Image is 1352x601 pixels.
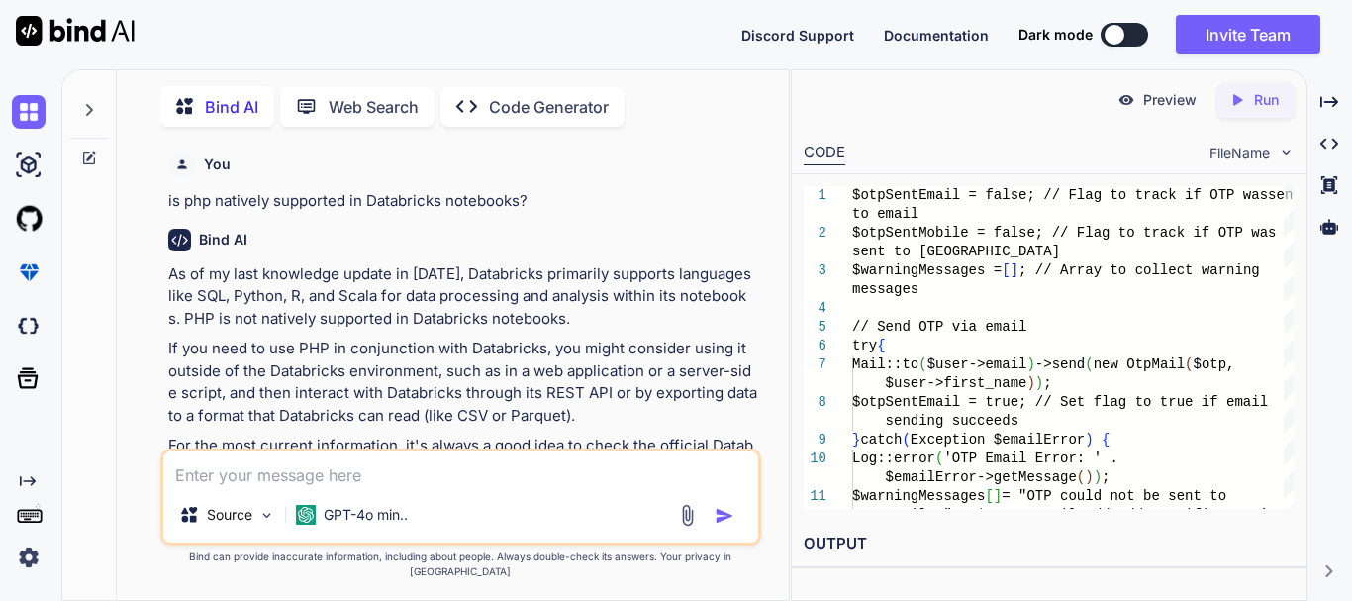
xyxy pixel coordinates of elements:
span: ( [935,451,943,466]
span: s [1268,225,1276,241]
span: $warningMessages = [852,262,1002,278]
span: ->send [1035,356,1085,372]
span: = "OTP could not be sent to [1002,488,1226,504]
span: ( [1085,356,1093,372]
span: $emailError->getMessage [886,469,1077,485]
div: 2 [804,224,826,243]
p: is php natively supported in Databricks notebooks? [168,190,757,213]
span: try [852,338,877,353]
span: $otpSentEmail = true; // Set flag to true if e [852,394,1234,410]
div: 3 [804,261,826,280]
p: As of my last knowledge update in [DATE], Databricks primarily supports languages like SQL, Pytho... [168,263,757,331]
span: Discord Support [741,27,854,44]
div: 6 [804,337,826,355]
span: $user->first_name [886,375,1027,391]
p: Bind AI [205,95,258,119]
span: $otp, [1194,356,1235,372]
span: // Send OTP via email [852,319,1026,335]
h6: You [204,154,231,174]
img: premium [12,255,46,289]
span: ] [994,488,1002,504]
span: [ [985,488,993,504]
span: ) [1085,432,1093,448]
div: 4 [804,299,826,318]
div: 11 [804,487,826,506]
span: [ [1002,262,1010,278]
span: new OtpMail [1094,356,1185,372]
span: $otpSentEmail = false; // Flag to track if OTP was [852,187,1268,203]
span: 'OTP Email Error: ' . [943,451,1117,466]
span: Log::error [852,451,935,466]
span: { [1102,432,1110,448]
span: ; [1102,469,1110,485]
span: Exception $emailError [911,432,1085,448]
button: Invite Team [1176,15,1320,54]
span: $otpSentMobile = false; // Flag to track if OTP wa [852,225,1268,241]
div: 5 [804,318,826,337]
p: Code Generator [489,95,609,119]
p: Run [1254,90,1279,110]
span: ) [1026,356,1034,372]
span: email: " . $user->email; // Add specific warning [886,507,1285,523]
span: sending succeeds [886,413,1018,429]
img: darkCloudIdeIcon [12,309,46,343]
img: attachment [676,504,699,527]
span: Dark mode [1018,25,1093,45]
img: settings [12,541,46,574]
div: CODE [804,142,845,165]
h2: OUTPUT [792,521,1306,567]
span: ] [1011,262,1018,278]
span: FileName [1209,144,1270,163]
span: ) [1035,375,1043,391]
div: 8 [804,393,826,412]
div: 1 [804,186,826,205]
span: ) [1085,469,1093,485]
span: $user->email [927,356,1027,372]
img: Pick Models [258,507,275,524]
img: GPT-4o mini [296,505,316,525]
span: ) [1094,469,1102,485]
span: catch [860,432,902,448]
div: 10 [804,450,826,468]
span: ( [1077,469,1085,485]
div: 7 [804,355,826,374]
span: { [877,338,885,353]
button: Documentation [884,25,989,46]
span: sent to [GEOGRAPHIC_DATA] [852,244,1060,259]
span: Mail::to [852,356,918,372]
img: ai-studio [12,149,46,182]
span: Documentation [884,27,989,44]
span: to email [852,206,918,222]
span: $warningMessages [852,488,985,504]
img: preview [1117,91,1135,109]
p: Web Search [329,95,419,119]
h6: Bind AI [199,230,247,250]
img: chevron down [1278,145,1295,161]
span: ; [1043,375,1051,391]
span: ) [1026,375,1034,391]
p: If you need to use PHP in conjunction with Databricks, you might consider using it outside of the... [168,338,757,427]
span: mail [1234,394,1268,410]
span: messages [852,281,918,297]
div: 9 [804,431,826,450]
span: ; // Array to collect warning [1018,262,1260,278]
span: ( [902,432,910,448]
img: chat [12,95,46,129]
span: ( [918,356,926,372]
span: sent [1268,187,1302,203]
span: ( [1185,356,1193,372]
p: Source [207,505,252,525]
img: Bind AI [16,16,135,46]
img: icon [715,506,734,526]
span: } [852,432,860,448]
button: Discord Support [741,25,854,46]
p: GPT-4o min.. [324,505,408,525]
p: For the most current information, it's always a good idea to check the official Databricks docume... [168,435,757,479]
img: githubLight [12,202,46,236]
p: Preview [1143,90,1197,110]
p: Bind can provide inaccurate information, including about people. Always double-check its answers.... [160,550,761,579]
